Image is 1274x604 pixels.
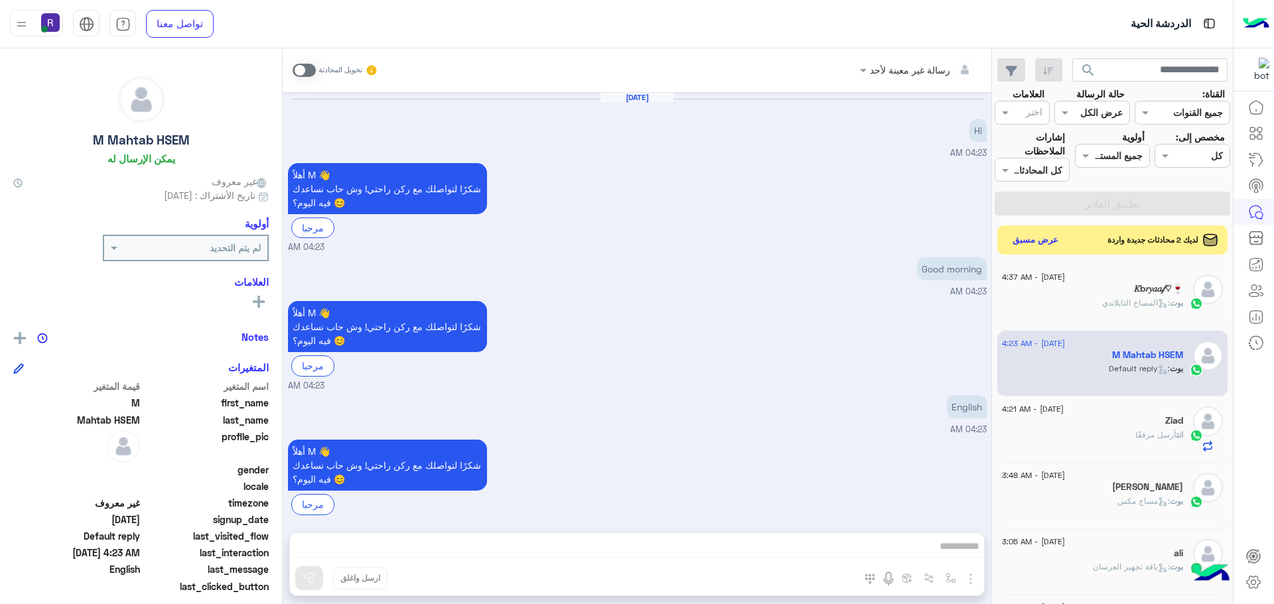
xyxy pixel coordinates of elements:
h6: يمكن الإرسال له [107,152,175,164]
img: Logo [1243,10,1269,38]
span: Default reply [13,529,140,543]
label: القناة: [1202,87,1225,101]
button: search [1072,58,1105,87]
h5: 𝐾b𝑟𝑦𝑎𝑎𝒻♡🍷 [1134,283,1183,294]
span: تاريخ الأشتراك : [DATE] [164,188,255,202]
span: 2025-09-14T01:23:07.308Z [13,513,140,526]
span: 04:23 AM [950,148,987,158]
p: 14/9/2025, 4:23 AM [288,163,487,214]
small: تحويل المحادثة [318,65,362,76]
span: قيمة المتغير [13,379,140,393]
span: 2025-09-14T01:23:50.954Z [13,546,140,560]
p: 14/9/2025, 4:23 AM [288,301,487,352]
span: first_name [143,396,269,410]
img: defaultAdmin.png [1193,473,1223,503]
h5: M Mahtab HSEM [1112,349,1183,361]
img: add [14,332,26,344]
span: null [13,463,140,477]
button: عرض مسبق [1007,231,1064,250]
span: Mahtab HSEM [13,413,140,427]
span: null [13,479,140,493]
p: 14/9/2025, 4:23 AM [969,119,987,142]
span: غير معروف [212,174,269,188]
img: hulul-logo.png [1188,551,1234,597]
img: defaultAdmin.png [1193,539,1223,569]
img: userImage [41,13,60,32]
button: ارسل واغلق [333,567,388,589]
p: الدردشة الحية [1131,15,1191,33]
span: انت [1176,430,1183,440]
span: M [13,396,140,410]
img: notes [37,333,48,343]
span: 04:23 AM [950,424,987,434]
h5: M Mahtab HSEM [93,133,190,148]
span: : مساج مكس [1117,496,1170,506]
img: tab [115,17,131,32]
label: العلامات [1013,87,1044,101]
p: 14/9/2025, 4:23 AM [947,395,987,418]
img: defaultAdmin.png [107,430,140,463]
span: last_visited_flow [143,529,269,543]
h5: ali [1174,548,1183,559]
span: 04:23 AM [288,518,324,531]
span: 04:23 AM [950,286,987,296]
img: WhatsApp [1190,562,1203,575]
span: بوت [1170,298,1183,308]
span: بوت [1170,363,1183,373]
img: tab [1201,15,1218,32]
span: [DATE] - 3:05 AM [1002,536,1065,548]
span: غير معروف [13,496,140,510]
span: English [13,562,140,576]
span: locale [143,479,269,493]
span: last_name [143,413,269,427]
span: اسم المتغير [143,379,269,393]
span: 04:23 AM [288,380,324,393]
button: تطبيق الفلاتر [995,192,1230,215]
h6: المتغيرات [228,361,269,373]
span: null [13,579,140,593]
img: defaultAdmin.png [119,77,164,122]
label: مخصص إلى: [1176,130,1225,144]
span: بوت [1170,496,1183,506]
h6: Notes [242,331,269,343]
p: 14/9/2025, 4:23 AM [288,440,487,491]
span: search [1080,62,1096,78]
span: 04:23 AM [288,241,324,254]
h6: [DATE] [601,93,673,102]
span: last_interaction [143,546,269,560]
span: gender [143,463,269,477]
span: last_message [143,562,269,576]
img: defaultAdmin.png [1193,406,1223,436]
img: tab [79,17,94,32]
div: مرحبا [291,217,334,238]
img: WhatsApp [1190,297,1203,310]
h5: ابو ربيش [1112,481,1183,493]
span: [DATE] - 4:23 AM [1002,337,1065,349]
span: لديك 2 محادثات جديدة واردة [1107,234,1198,246]
span: last_clicked_button [143,579,269,593]
label: أولوية [1122,130,1145,144]
h5: Ziad [1165,415,1183,426]
span: : باقة تجهيز العرسان [1093,562,1170,572]
img: WhatsApp [1190,429,1203,442]
span: بوت [1170,562,1183,572]
div: مرحبا [291,355,334,376]
a: tab [109,10,136,38]
img: WhatsApp [1190,495,1203,509]
img: defaultAdmin.png [1193,274,1223,304]
img: WhatsApp [1190,363,1203,377]
span: signup_date [143,513,269,526]
span: [DATE] - 3:48 AM [1002,469,1065,481]
img: defaultAdmin.png [1193,341,1223,371]
img: 322853014244696 [1245,58,1269,82]
span: timezone [143,496,269,510]
span: : Default reply [1109,363,1170,373]
span: أرسل مرفقًا [1135,430,1176,440]
img: profile [13,16,30,32]
h6: العلامات [13,276,269,288]
p: 14/9/2025, 4:23 AM [917,257,987,280]
span: profile_pic [143,430,269,460]
h6: أولوية [245,217,269,229]
div: مرحبا [291,494,334,514]
a: تواصل معنا [146,10,214,38]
